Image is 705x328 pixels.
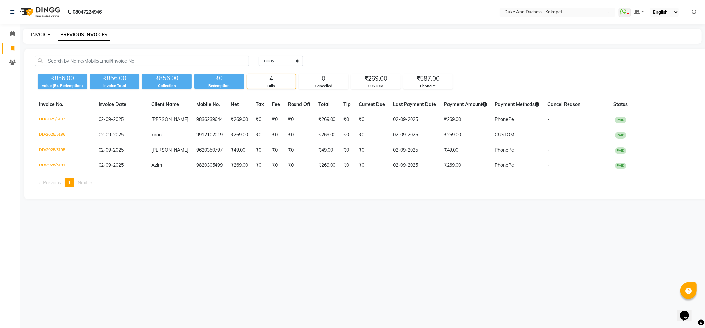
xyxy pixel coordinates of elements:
span: Last Payment Date [393,101,436,107]
td: ₹269.00 [440,127,491,143]
input: Search by Name/Mobile/Email/Invoice No [35,56,249,66]
div: ₹856.00 [38,74,87,83]
span: kiran [152,132,162,138]
span: Total [319,101,330,107]
span: Invoice Date [99,101,127,107]
td: ₹0 [355,158,389,173]
span: 1 [68,180,71,186]
span: Payment Amount [444,101,487,107]
div: Collection [142,83,192,89]
td: ₹0 [268,127,284,143]
td: ₹0 [340,112,355,128]
td: 02-09-2025 [389,127,440,143]
span: 02-09-2025 [99,147,124,153]
div: Invoice Total [90,83,139,89]
td: ₹0 [252,158,268,173]
nav: Pagination [35,178,696,187]
span: Round Off [288,101,311,107]
td: ₹0 [284,158,315,173]
td: ₹269.00 [315,112,340,128]
td: 02-09-2025 [389,158,440,173]
span: Mobile No. [197,101,220,107]
span: Payment Methods [495,101,540,107]
td: ₹269.00 [227,112,252,128]
td: 02-09-2025 [389,112,440,128]
td: ₹269.00 [315,158,340,173]
span: PhonePe [495,117,514,122]
span: PAID [615,132,626,139]
td: ₹0 [284,143,315,158]
td: 9836239644 [193,112,227,128]
span: 02-09-2025 [99,117,124,122]
div: CUSTOM [351,83,400,89]
div: ₹856.00 [142,74,192,83]
div: PhonePe [404,83,452,89]
td: ₹0 [340,158,355,173]
span: PhonePe [495,162,514,168]
iframe: chat widget [677,302,698,321]
div: ₹269.00 [351,74,400,83]
td: ₹0 [252,143,268,158]
div: Bills [247,83,296,89]
span: Client Name [152,101,179,107]
div: ₹856.00 [90,74,139,83]
span: 02-09-2025 [99,132,124,138]
span: PAID [615,147,626,154]
td: ₹269.00 [227,158,252,173]
span: Invoice No. [39,101,63,107]
td: ₹0 [355,127,389,143]
span: [PERSON_NAME] [152,147,189,153]
span: Tax [256,101,264,107]
td: DD/2025/5197 [35,112,95,128]
td: ₹0 [268,112,284,128]
span: PhonePe [495,147,514,153]
td: ₹269.00 [227,127,252,143]
span: 02-09-2025 [99,162,124,168]
a: PREVIOUS INVOICES [58,29,110,41]
td: ₹0 [268,158,284,173]
div: Cancelled [299,83,348,89]
div: Value (Ex. Redemption) [38,83,87,89]
td: DD/2025/5195 [35,143,95,158]
td: DD/2025/5196 [35,127,95,143]
span: Current Due [359,101,385,107]
span: Fee [272,101,280,107]
span: - [548,132,550,138]
td: ₹0 [252,112,268,128]
td: ₹49.00 [440,143,491,158]
span: [PERSON_NAME] [152,117,189,122]
div: ₹0 [194,74,244,83]
span: Previous [43,180,61,186]
a: INVOICE [31,32,50,38]
td: 9820305499 [193,158,227,173]
span: PAID [615,117,626,123]
span: PAID [615,163,626,169]
div: ₹587.00 [404,74,452,83]
td: ₹0 [284,127,315,143]
td: ₹0 [252,127,268,143]
span: - [548,117,550,122]
td: ₹269.00 [440,158,491,173]
span: - [548,147,550,153]
td: 02-09-2025 [389,143,440,158]
div: 4 [247,74,296,83]
td: ₹0 [284,112,315,128]
span: CUSTOM [495,132,515,138]
span: Status [614,101,628,107]
td: ₹0 [340,143,355,158]
span: Tip [344,101,351,107]
td: ₹269.00 [315,127,340,143]
b: 08047224946 [73,3,102,21]
span: - [548,162,550,168]
td: ₹49.00 [227,143,252,158]
span: Azim [152,162,162,168]
td: ₹0 [355,112,389,128]
td: ₹269.00 [440,112,491,128]
div: Redemption [194,83,244,89]
div: 0 [299,74,348,83]
td: DD/2025/5194 [35,158,95,173]
td: ₹0 [268,143,284,158]
td: ₹0 [355,143,389,158]
span: Net [231,101,239,107]
td: 9912102019 [193,127,227,143]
